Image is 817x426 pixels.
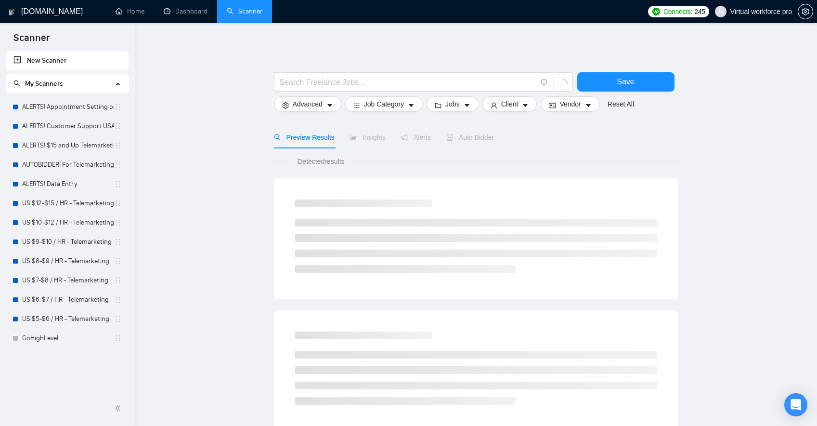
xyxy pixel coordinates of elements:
[784,393,807,416] div: Open Intercom Messenger
[663,6,692,17] span: Connects:
[353,102,360,109] span: bars
[6,155,129,174] li: AUTOBIDDER! For Telemarketing in the US
[585,102,592,109] span: caret-down
[350,133,386,141] span: Insights
[6,271,129,290] li: US $7-$8 / HR - Telemarketing
[22,252,114,271] a: US $8-$9 / HR - Telemarketing
[291,156,351,167] span: Detected results
[274,133,335,141] span: Preview Results
[114,257,122,265] span: holder
[22,213,114,232] a: US $10-$12 / HR - Telemarketing
[13,80,63,88] span: My Scanners
[541,96,599,112] button: idcardVendorcaret-down
[114,277,122,284] span: holder
[6,329,129,348] li: GoHighLevel
[6,97,129,117] li: ALERTS! Appointment Setting or Cold Calling
[282,102,289,109] span: setting
[164,7,207,15] a: dashboardDashboard
[6,136,129,155] li: ALERTS! $15 and Up Telemarketing
[350,134,357,141] span: area-chart
[445,99,460,109] span: Jobs
[652,8,660,15] img: upwork-logo.png
[114,200,122,207] span: holder
[6,117,129,136] li: ALERTS! Customer Support USA
[22,232,114,252] a: US $9-$10 / HR - Telemarketing
[114,180,122,188] span: holder
[559,99,581,109] span: Vendor
[6,174,129,194] li: ALERTS! Data Entry
[427,96,479,112] button: folderJobscaret-down
[6,290,129,309] li: US $6-$7 / HR - Telemarketing
[435,102,441,109] span: folder
[345,96,423,112] button: barsJob Categorycaret-down
[114,122,122,130] span: holder
[6,232,129,252] li: US $9-$10 / HR - Telemarketing
[798,8,813,15] a: setting
[541,79,547,85] span: info-circle
[114,296,122,304] span: holder
[6,31,57,51] span: Scanner
[464,102,470,109] span: caret-down
[22,329,114,348] a: GoHighLevel
[115,403,124,413] span: double-left
[22,117,114,136] a: ALERTS! Customer Support USA
[326,102,333,109] span: caret-down
[608,99,634,109] a: Reset All
[717,8,724,15] span: user
[6,309,129,329] li: US $5-$6 / HR - Telemarketing
[482,96,537,112] button: userClientcaret-down
[491,102,497,109] span: user
[114,161,122,169] span: holder
[22,155,114,174] a: AUTOBIDDER! For Telemarketing in the [GEOGRAPHIC_DATA]
[6,213,129,232] li: US $10-$12 / HR - Telemarketing
[13,51,121,70] a: New Scanner
[364,99,404,109] span: Job Category
[116,7,144,15] a: homeHome
[227,7,262,15] a: searchScanner
[114,334,122,342] span: holder
[25,80,63,88] span: My Scanners
[114,219,122,226] span: holder
[549,102,556,109] span: idcard
[446,133,494,141] span: Auto Bidder
[274,96,341,112] button: settingAdvancedcaret-down
[22,309,114,329] a: US $5-$6 / HR - Telemarketing
[6,194,129,213] li: US $12-$15 / HR - Telemarketing
[577,72,674,92] button: Save
[559,79,568,88] span: loading
[694,6,705,17] span: 245
[22,271,114,290] a: US $7-$8 / HR - Telemarketing
[293,99,323,109] span: Advanced
[401,134,408,141] span: notification
[6,51,129,70] li: New Scanner
[22,174,114,194] a: ALERTS! Data Entry
[617,76,634,88] span: Save
[22,194,114,213] a: US $12-$15 / HR - Telemarketing
[798,4,813,19] button: setting
[114,142,122,149] span: holder
[401,133,431,141] span: Alerts
[522,102,529,109] span: caret-down
[501,99,519,109] span: Client
[22,97,114,117] a: ALERTS! Appointment Setting or Cold Calling
[114,103,122,111] span: holder
[274,134,281,141] span: search
[22,136,114,155] a: ALERTS! $15 and Up Telemarketing
[798,8,813,15] span: setting
[13,80,20,87] span: search
[114,315,122,323] span: holder
[408,102,415,109] span: caret-down
[8,4,15,20] img: logo
[114,238,122,246] span: holder
[6,252,129,271] li: US $8-$9 / HR - Telemarketing
[446,134,453,141] span: robot
[280,76,537,88] input: Search Freelance Jobs...
[22,290,114,309] a: US $6-$7 / HR - Telemarketing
